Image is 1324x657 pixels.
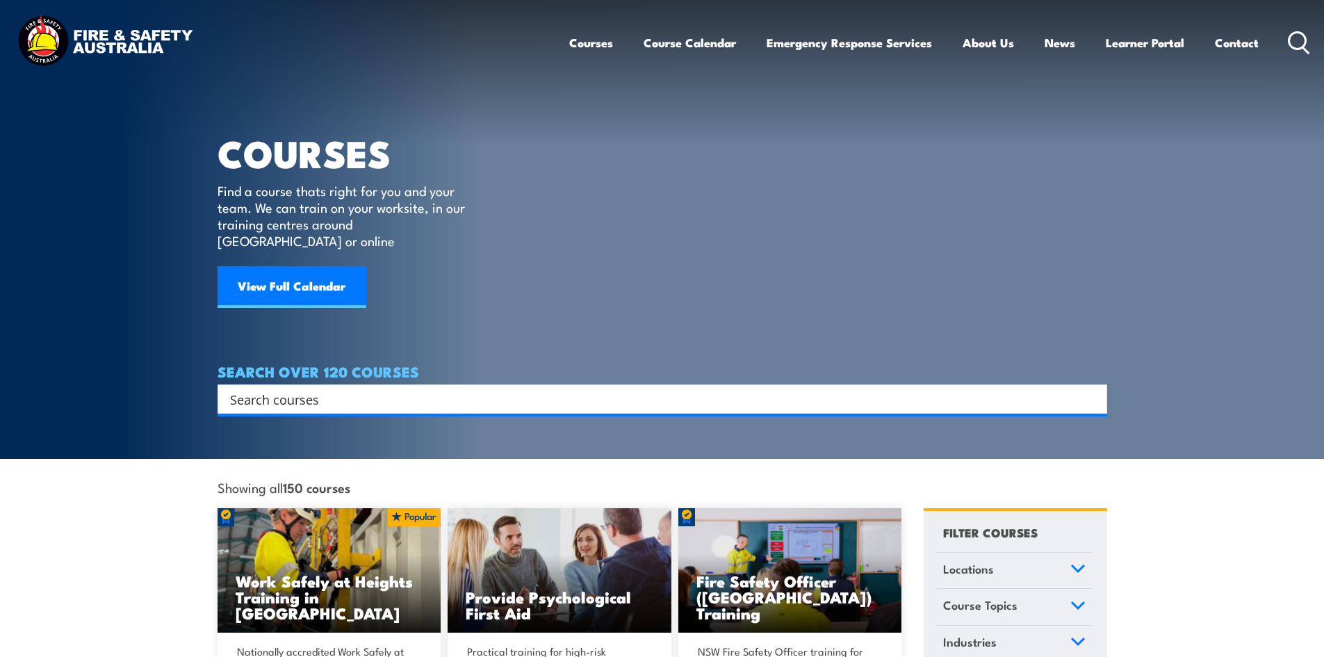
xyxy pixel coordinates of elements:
[569,24,613,61] a: Courses
[678,508,902,633] a: Fire Safety Officer ([GEOGRAPHIC_DATA]) Training
[1106,24,1184,61] a: Learner Portal
[448,508,671,633] img: Mental Health First Aid Training Course from Fire & Safety Australia
[466,589,653,621] h3: Provide Psychological First Aid
[218,136,485,169] h1: COURSES
[696,573,884,621] h3: Fire Safety Officer ([GEOGRAPHIC_DATA]) Training
[1215,24,1259,61] a: Contact
[218,182,471,249] p: Find a course thats right for you and your team. We can train on your worksite, in our training c...
[963,24,1014,61] a: About Us
[448,508,671,633] a: Provide Psychological First Aid
[218,480,350,494] span: Showing all
[218,364,1107,379] h4: SEARCH OVER 120 COURSES
[218,266,366,308] a: View Full Calendar
[678,508,902,633] img: Fire Safety Advisor
[233,389,1079,409] form: Search form
[1045,24,1075,61] a: News
[943,523,1038,542] h4: FILTER COURSES
[943,633,997,651] span: Industries
[937,553,1092,589] a: Locations
[283,478,350,496] strong: 150 courses
[943,596,1017,615] span: Course Topics
[1083,389,1102,409] button: Search magnifier button
[218,508,441,633] a: Work Safely at Heights Training in [GEOGRAPHIC_DATA]
[236,573,423,621] h3: Work Safely at Heights Training in [GEOGRAPHIC_DATA]
[230,389,1077,409] input: Search input
[767,24,932,61] a: Emergency Response Services
[937,589,1092,625] a: Course Topics
[943,560,994,578] span: Locations
[218,508,441,633] img: Work Safely at Heights Training (1)
[644,24,736,61] a: Course Calendar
